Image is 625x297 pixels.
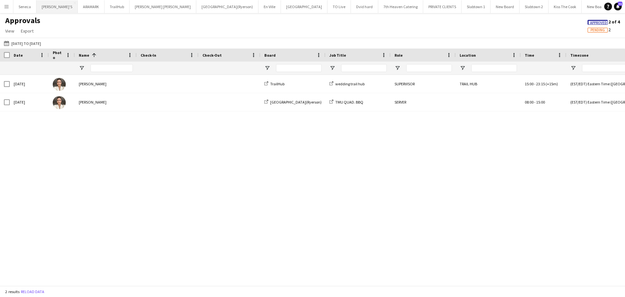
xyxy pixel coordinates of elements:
[335,100,363,105] span: TMU QUAD. BBQ
[258,0,281,13] button: En Ville
[549,0,582,13] button: Kiss The Cook
[406,64,452,72] input: Role Filter Input
[391,75,456,93] div: SUPERVISOR
[525,53,534,58] span: Time
[546,81,558,86] span: (+15m)
[491,0,520,13] button: New Board
[141,53,156,58] span: Check-In
[130,0,196,13] button: [PERSON_NAME] [PERSON_NAME]
[460,65,465,71] button: Open Filter Menu
[53,78,66,91] img: Agnessa Voloshyna
[570,53,589,58] span: Timezone
[341,64,387,72] input: Job Title Filter Input
[618,2,622,6] span: 31
[196,0,258,13] button: [GEOGRAPHIC_DATA](Ryerson)
[471,64,517,72] input: Location Filter Input
[202,53,222,58] span: Check-Out
[264,53,276,58] span: Board
[456,75,521,93] div: TRAIL HUB
[75,93,137,111] div: [PERSON_NAME]
[536,100,545,105] span: 15:00
[570,65,576,71] button: Open Filter Menu
[13,0,36,13] button: Seneca
[264,81,285,86] a: TrailHub
[79,53,89,58] span: Name
[327,0,351,13] button: TO Live
[588,19,620,25] span: 2 of 4
[525,81,534,86] span: 15:00
[423,0,462,13] button: PRIVATE CLIENTS
[18,27,36,35] a: Export
[534,81,535,86] span: -
[53,50,63,60] span: Photo
[75,75,137,93] div: [PERSON_NAME]
[588,27,611,33] span: 2
[53,96,66,109] img: Agnessa Voloshyna
[5,28,14,34] span: View
[329,100,363,105] a: TMU QUAD. BBQ
[462,0,491,13] button: Slabtown 1
[3,39,42,47] button: [DATE] to [DATE]
[614,3,622,10] a: 31
[10,75,49,93] div: [DATE]
[395,65,400,71] button: Open Filter Menu
[104,0,130,13] button: TrailHub
[270,81,285,86] span: TrailHub
[90,64,133,72] input: Name Filter Input
[395,53,403,58] span: Role
[520,0,549,13] button: Slabtown 2
[36,0,78,13] button: [PERSON_NAME]'S
[582,0,611,13] button: New Board
[378,0,423,13] button: 7th Heaven Catering
[335,81,365,86] span: wedding trail hub
[391,93,456,111] div: SERVER
[264,100,322,105] a: [GEOGRAPHIC_DATA](Ryerson)
[14,53,23,58] span: Date
[534,100,535,105] span: -
[10,93,49,111] div: [DATE]
[329,53,346,58] span: Job Title
[329,81,365,86] a: wedding trail hub
[21,28,34,34] span: Export
[281,0,327,13] button: [GEOGRAPHIC_DATA]
[590,21,607,25] span: Approved
[78,0,104,13] button: ARAMARK
[270,100,322,105] span: [GEOGRAPHIC_DATA](Ryerson)
[351,0,378,13] button: Dvid hard
[79,65,85,71] button: Open Filter Menu
[590,28,605,32] span: Pending
[525,100,534,105] span: 08:00
[3,27,17,35] a: View
[460,53,476,58] span: Location
[329,65,335,71] button: Open Filter Menu
[264,65,270,71] button: Open Filter Menu
[20,288,46,295] button: Reload data
[536,81,545,86] span: 23:15
[276,64,322,72] input: Board Filter Input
